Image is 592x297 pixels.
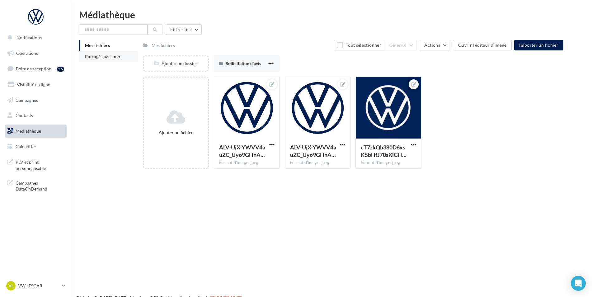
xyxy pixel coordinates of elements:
[4,125,68,138] a: Médiathèque
[17,82,50,87] span: Visibilité en ligne
[290,160,345,166] div: Format d'image: jpeg
[16,50,38,56] span: Opérations
[226,61,261,66] span: Sollicitation d'avis
[16,128,41,134] span: Médiathèque
[4,62,68,75] a: Boîte de réception56
[165,24,202,35] button: Filtrer par
[419,40,450,50] button: Actions
[144,60,208,67] div: Ajouter un dossier
[5,280,67,292] a: VL VW LESCAR
[361,160,416,166] div: Format d'image: jpeg
[146,130,205,136] div: Ajouter un fichier
[4,31,65,44] button: Notifications
[16,66,51,71] span: Boîte de réception
[424,42,440,48] span: Actions
[18,283,59,289] p: VW LESCAR
[514,40,563,50] button: Importer un fichier
[16,179,64,192] span: Campagnes DataOnDemand
[85,43,110,48] span: Mes fichiers
[16,97,38,102] span: Campagnes
[290,144,336,158] span: ALV-UjX-YWVV4auZC_Uyo9GHnAdDaKwGD5mWC6pvrUdvlvq9GN-LV5--
[4,176,68,195] a: Campagnes DataOnDemand
[57,67,64,72] div: 56
[384,40,417,50] button: Gérer(0)
[219,160,275,166] div: Format d'image: jpeg
[4,140,68,153] a: Calendrier
[85,54,122,59] span: Partagés avec moi
[219,144,265,158] span: ALV-UjX-YWVV4auZC_Uyo9GHnAdDaKwGD5mWC6pvrUdvlvq9GN-LV5--
[4,47,68,60] a: Opérations
[571,276,586,291] div: Open Intercom Messenger
[16,113,33,118] span: Contacts
[16,35,42,40] span: Notifications
[8,283,14,289] span: VL
[4,155,68,174] a: PLV et print personnalisable
[4,78,68,91] a: Visibilité en ligne
[152,42,175,49] div: Mes fichiers
[334,40,384,50] button: Tout sélectionner
[16,158,64,171] span: PLV et print personnalisable
[79,10,585,19] div: Médiathèque
[4,94,68,107] a: Campagnes
[519,42,558,48] span: Importer un fichier
[4,109,68,122] a: Contacts
[361,144,406,158] span: cT7zkQb380D6xsK5bHfJ70sXiGH5uZFCB0uILSlIfQmqW1K6gjXnAbH4zEXQf9_JzsKU9GVFOb0ij6HrfA=s0
[16,144,36,149] span: Calendrier
[401,43,406,48] span: (0)
[453,40,512,50] button: Ouvrir l'éditeur d'image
